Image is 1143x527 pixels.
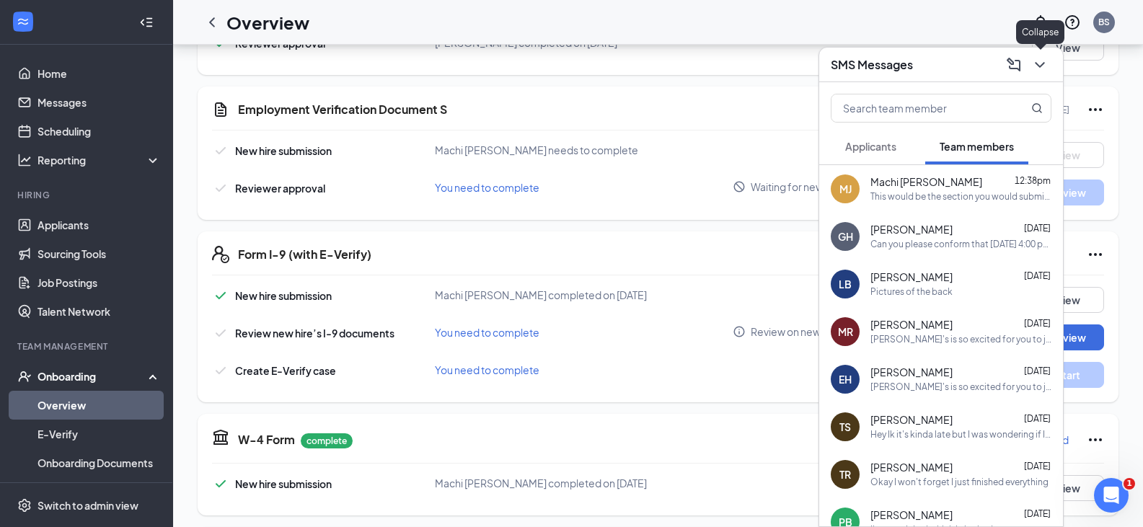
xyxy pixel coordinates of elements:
[37,477,161,506] a: Activity log
[1002,53,1025,76] button: ComposeMessage
[435,326,539,339] span: You need to complete
[212,475,229,492] svg: Checkmark
[845,140,896,153] span: Applicants
[17,153,32,167] svg: Analysis
[203,14,221,31] svg: ChevronLeft
[870,191,1051,203] div: This would be the section you would submit your Socials and Passport for an example. Besides that...
[37,268,161,297] a: Job Postings
[235,182,325,195] span: Reviewer approval
[831,94,1002,122] input: Search team member
[37,297,161,326] a: Talent Network
[1024,319,1051,329] span: [DATE]
[235,289,332,302] span: New hire submission
[870,366,953,380] span: [PERSON_NAME]
[870,286,953,298] div: Pictures of the back
[870,381,1051,394] div: [PERSON_NAME]'s is so excited for you to join our team! Do you know anyone else who might be inte...
[435,288,647,301] span: Machi [PERSON_NAME] completed on [DATE]
[1032,142,1104,168] button: View
[435,143,638,156] span: Machi [PERSON_NAME] needs to complete
[1016,20,1064,44] div: Collapse
[839,277,852,291] div: LB
[1032,287,1104,313] button: View
[1124,478,1135,490] span: 1
[870,334,1051,346] div: [PERSON_NAME]'s is so excited for you to join our team! Do you know anyone else who might be inte...
[435,181,539,194] span: You need to complete
[870,175,982,190] span: Machi [PERSON_NAME]
[238,247,371,262] h5: Form I-9 (with E-Verify)
[870,429,1051,441] div: Hey Ik it's kinda late but I was wondering if I could switch my [DATE] and [DATE] shift to a days...
[238,102,447,118] h5: Employment Verification Document S
[751,180,898,194] span: Waiting for new hire submission
[870,461,953,475] span: [PERSON_NAME]
[870,270,953,285] span: [PERSON_NAME]
[17,340,158,353] div: Team Management
[37,391,161,420] a: Overview
[1024,509,1051,520] span: [DATE]
[1032,324,1104,350] button: Review
[838,229,853,244] div: GH
[17,498,32,513] svg: Settings
[839,467,851,482] div: TR
[870,239,1051,251] div: Can you please conform that [DATE] 4:00 pm is a good time for you to come in and be here for abou...
[839,182,852,196] div: MJ
[37,153,162,167] div: Reporting
[37,498,138,513] div: Switch to admin view
[870,413,953,428] span: [PERSON_NAME]
[733,180,746,193] svg: Blocked
[37,88,161,117] a: Messages
[235,327,394,340] span: Review new hire’s I-9 documents
[1005,56,1023,74] svg: ComposeMessage
[1024,461,1051,472] span: [DATE]
[37,239,161,268] a: Sourcing Tools
[1024,223,1051,234] span: [DATE]
[238,432,295,448] h5: W-4 Form
[212,428,229,446] svg: TaxGovernmentIcon
[1032,180,1104,205] button: Review
[37,369,149,384] div: Onboarding
[1087,431,1104,448] svg: Ellipses
[839,420,851,434] div: TS
[1024,414,1051,425] span: [DATE]
[212,324,229,342] svg: Checkmark
[212,246,229,263] svg: FormI9EVerifyIcon
[870,508,953,523] span: [PERSON_NAME]
[235,144,332,157] span: New hire submission
[37,59,161,88] a: Home
[139,15,154,30] svg: Collapse
[1015,176,1051,187] span: 12:38pm
[1032,362,1104,388] button: Start
[435,477,647,490] span: Machi [PERSON_NAME] completed on [DATE]
[940,140,1014,153] span: Team members
[435,363,539,376] span: You need to complete
[212,101,229,118] svg: CustomFormIcon
[1098,16,1110,28] div: BS
[733,325,746,338] svg: Info
[1032,35,1104,61] button: View
[37,420,161,448] a: E-Verify
[16,14,30,29] svg: WorkstreamLogo
[235,477,332,490] span: New hire submission
[870,223,953,237] span: [PERSON_NAME]
[870,477,1049,489] div: Okay I won't forget I just finished everything
[1032,14,1049,31] svg: Notifications
[838,324,853,339] div: MR
[1087,246,1104,263] svg: Ellipses
[1031,56,1049,74] svg: ChevronDown
[212,142,229,159] svg: Checkmark
[1094,478,1129,513] iframe: Intercom live chat
[1032,475,1104,501] button: View
[212,180,229,197] svg: Checkmark
[37,117,161,146] a: Scheduling
[1028,53,1051,76] button: ChevronDown
[1064,14,1081,31] svg: QuestionInfo
[37,448,161,477] a: Onboarding Documents
[751,324,886,339] span: Review on new hire's first day
[870,318,953,332] span: [PERSON_NAME]
[17,189,158,201] div: Hiring
[235,364,336,377] span: Create E-Verify case
[37,211,161,239] a: Applicants
[301,433,353,448] p: complete
[17,369,32,384] svg: UserCheck
[1024,271,1051,282] span: [DATE]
